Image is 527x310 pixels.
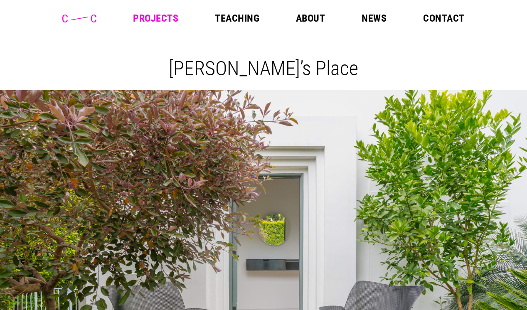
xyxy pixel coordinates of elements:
a: Projects [133,13,178,23]
nav: Main Menu [133,13,464,23]
a: About [296,13,325,23]
a: Teaching [215,13,259,23]
a: News [362,13,387,23]
h1: [PERSON_NAME]’s Place [7,57,520,80]
a: Contact [423,13,464,23]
